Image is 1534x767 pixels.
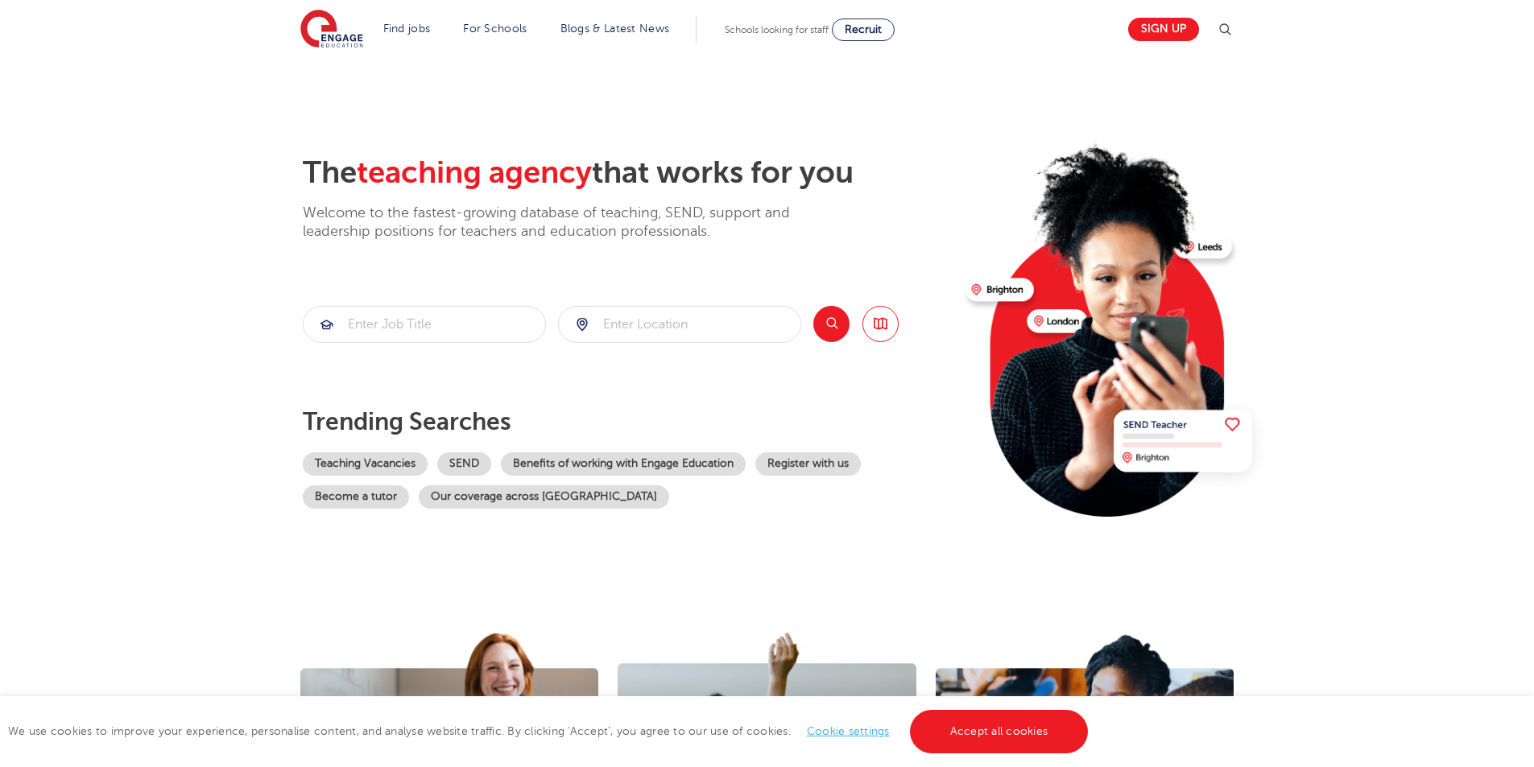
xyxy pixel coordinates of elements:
[303,155,953,192] h2: The that works for you
[8,725,1092,737] span: We use cookies to improve your experience, personalise content, and analyse website traffic. By c...
[419,485,669,509] a: Our coverage across [GEOGRAPHIC_DATA]
[832,19,895,41] a: Recruit
[303,485,409,509] a: Become a tutor
[558,306,801,343] div: Submit
[300,10,363,50] img: Engage Education
[910,710,1089,753] a: Accept all cookies
[303,407,953,436] p: Trending searches
[560,23,670,35] a: Blogs & Latest News
[303,306,546,343] div: Submit
[463,23,527,35] a: For Schools
[383,23,431,35] a: Find jobs
[303,452,428,476] a: Teaching Vacancies
[813,306,850,342] button: Search
[501,452,746,476] a: Benefits of working with Engage Education
[807,725,890,737] a: Cookie settings
[303,204,834,241] p: Welcome to the fastest-growing database of teaching, SEND, support and leadership positions for t...
[1128,18,1199,41] a: Sign up
[845,23,882,35] span: Recruit
[437,452,491,476] a: SEND
[357,155,592,190] span: teaching agency
[559,307,800,342] input: Submit
[304,307,545,342] input: Submit
[755,452,861,476] a: Register with us
[725,24,829,35] span: Schools looking for staff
